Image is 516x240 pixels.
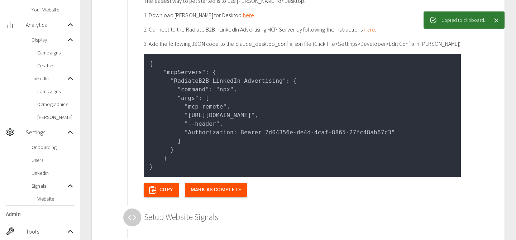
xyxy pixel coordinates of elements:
[37,49,75,56] span: Campaigns
[144,54,461,177] code: { "mcpServers": { "RadiateB2B LinkedIn Advertising": { "command": "npx", "args": [ "mcp-remote", ...
[32,169,75,177] span: LinkedIn
[26,20,66,29] span: Analytics
[364,26,375,33] a: here
[243,11,254,19] a: here
[144,212,464,222] h2: Setup Website Signals
[144,39,461,48] p: 3. Add the following JSON code to the claude_desktop_config.json file (Click File>Settings>Develo...
[32,36,66,43] span: Display
[37,62,75,69] span: Creative
[185,183,247,197] button: Mark as Complete
[441,14,485,27] div: Copied to clipboard.
[32,182,66,189] span: Signals
[32,144,75,151] span: Onboarding
[491,15,502,26] button: Close
[144,183,179,197] button: Copy
[37,114,75,121] span: [PERSON_NAME]
[26,128,66,136] span: Settings
[26,227,66,236] span: Tools
[37,101,75,108] span: Demographics
[37,88,75,95] span: Campaigns
[32,6,75,13] span: Your Website
[144,25,461,34] p: 2. Connect to the Radiate B2B - LinkedIn Advertising MCP Server by following the instructions .
[32,157,75,164] span: Users
[32,75,66,82] span: LinkedIn
[144,11,461,19] p: 1. Download [PERSON_NAME] for Desktop .
[37,195,75,202] span: Website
